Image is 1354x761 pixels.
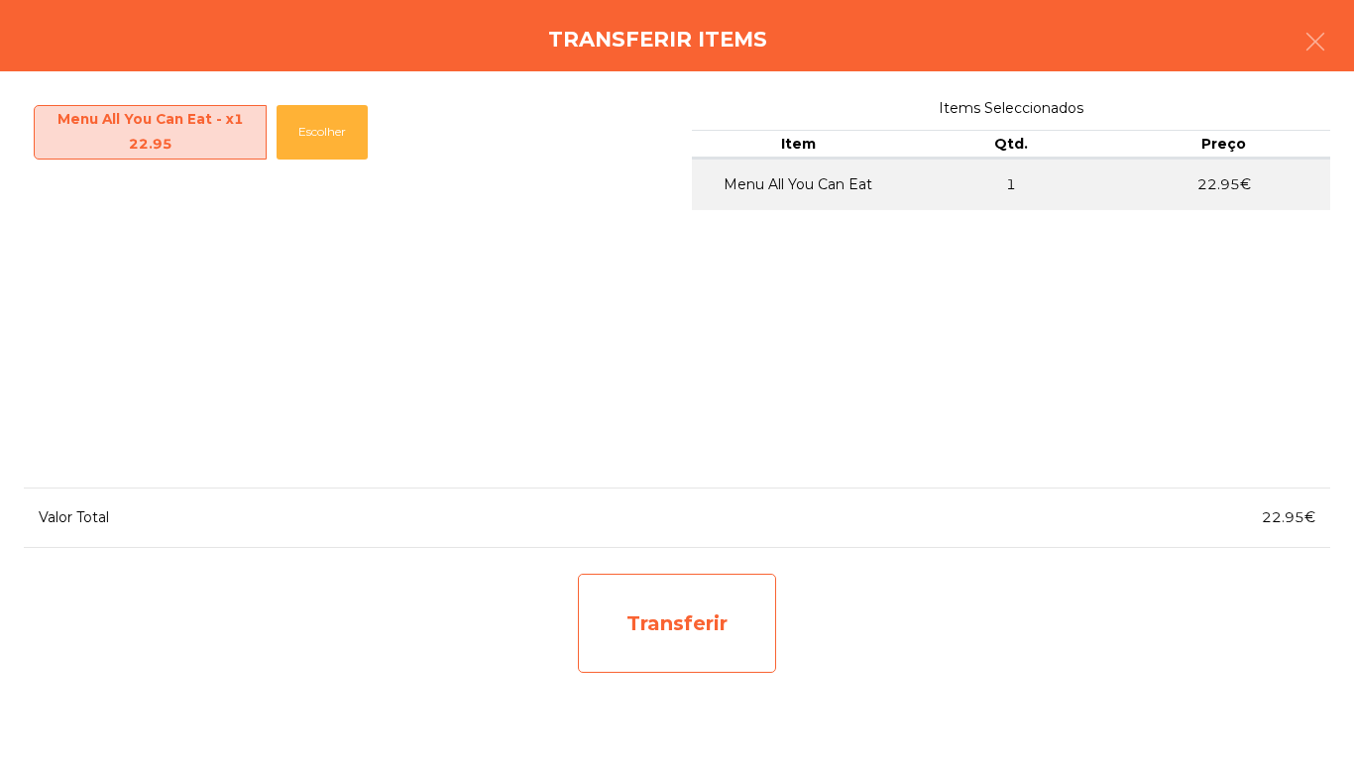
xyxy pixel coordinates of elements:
div: 22.95 [35,132,266,158]
span: Menu All You Can Eat - x1 [35,107,266,159]
td: 1 [905,159,1118,210]
button: Escolher [277,105,368,160]
th: Qtd. [905,130,1118,160]
span: Items Seleccionados [692,95,1330,122]
td: 22.95€ [1117,159,1330,210]
span: Valor Total [39,508,109,526]
span: 22.95€ [1262,508,1315,526]
div: Transferir [578,574,776,673]
th: Item [692,130,905,160]
th: Preço [1117,130,1330,160]
h4: Transferir items [548,25,767,54]
td: Menu All You Can Eat [692,159,905,210]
